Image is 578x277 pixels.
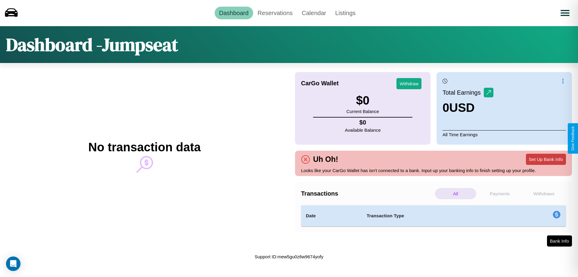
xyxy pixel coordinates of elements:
[443,130,566,139] p: All Time Earnings
[526,154,566,165] button: Set Up Bank Info
[396,78,421,89] button: Withdraw
[6,32,178,57] h1: Dashboard - Jumpseat
[301,190,433,197] h4: Transactions
[523,188,564,199] p: Withdraws
[443,87,484,98] p: Total Earnings
[557,5,573,21] button: Open menu
[255,253,323,261] p: Support ID: mew5gu0z6w9674yofy
[435,188,476,199] p: All
[547,235,572,247] button: Bank Info
[331,7,360,19] a: Listings
[479,188,521,199] p: Payments
[301,205,566,226] table: simple table
[6,257,20,271] div: Open Intercom Messenger
[310,155,341,164] h4: Uh Oh!
[346,94,379,107] h3: $ 0
[345,119,381,126] h4: $ 0
[297,7,331,19] a: Calendar
[301,166,566,175] p: Looks like your CarGo Wallet has isn't connected to a bank. Input up your banking info to finish ...
[306,212,357,219] h4: Date
[301,80,339,87] h4: CarGo Wallet
[345,126,381,134] p: Available Balance
[367,212,503,219] h4: Transaction Type
[571,126,575,151] div: Give Feedback
[88,140,200,154] h2: No transaction data
[346,107,379,115] p: Current Balance
[253,7,297,19] a: Reservations
[443,101,493,115] h3: 0 USD
[215,7,253,19] a: Dashboard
